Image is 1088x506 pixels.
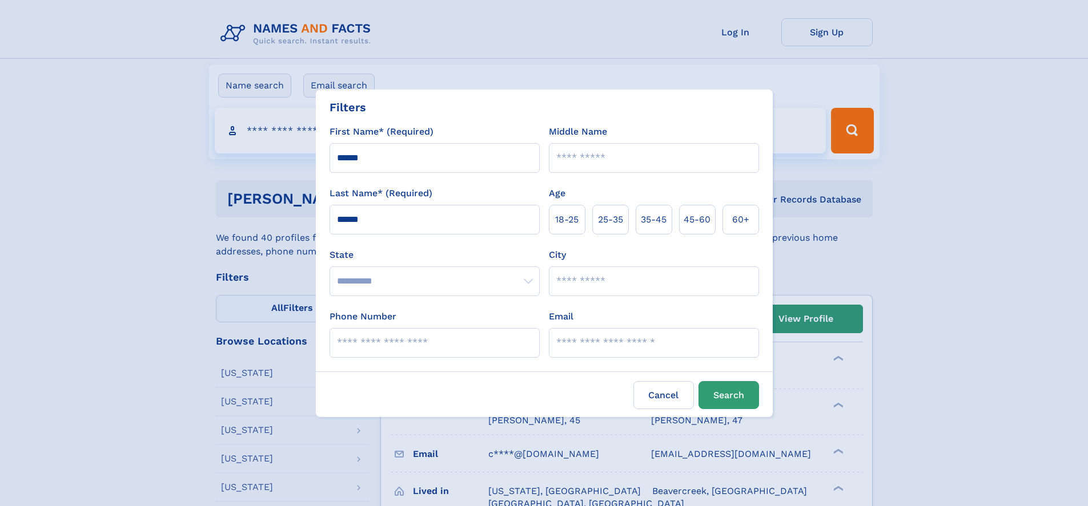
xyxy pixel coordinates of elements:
[330,187,432,200] label: Last Name* (Required)
[549,187,565,200] label: Age
[732,213,749,226] span: 60+
[633,381,694,409] label: Cancel
[549,125,607,139] label: Middle Name
[555,213,579,226] span: 18‑25
[549,248,566,262] label: City
[549,310,573,323] label: Email
[698,381,759,409] button: Search
[330,310,396,323] label: Phone Number
[330,99,366,116] div: Filters
[684,213,710,226] span: 45‑60
[598,213,623,226] span: 25‑35
[641,213,667,226] span: 35‑45
[330,248,540,262] label: State
[330,125,433,139] label: First Name* (Required)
